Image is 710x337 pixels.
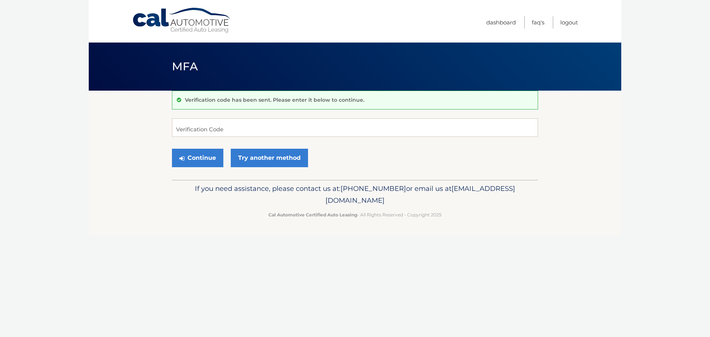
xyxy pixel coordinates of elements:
p: Verification code has been sent. Please enter it below to continue. [185,97,364,103]
span: [PHONE_NUMBER] [341,184,406,193]
a: Try another method [231,149,308,167]
button: Continue [172,149,223,167]
p: If you need assistance, please contact us at: or email us at [177,183,533,206]
a: Dashboard [486,16,516,28]
input: Verification Code [172,118,538,137]
strong: Cal Automotive Certified Auto Leasing [268,212,357,218]
a: Cal Automotive [132,7,232,34]
a: FAQ's [532,16,544,28]
p: - All Rights Reserved - Copyright 2025 [177,211,533,219]
a: Logout [560,16,578,28]
span: [EMAIL_ADDRESS][DOMAIN_NAME] [325,184,515,205]
span: MFA [172,60,198,73]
